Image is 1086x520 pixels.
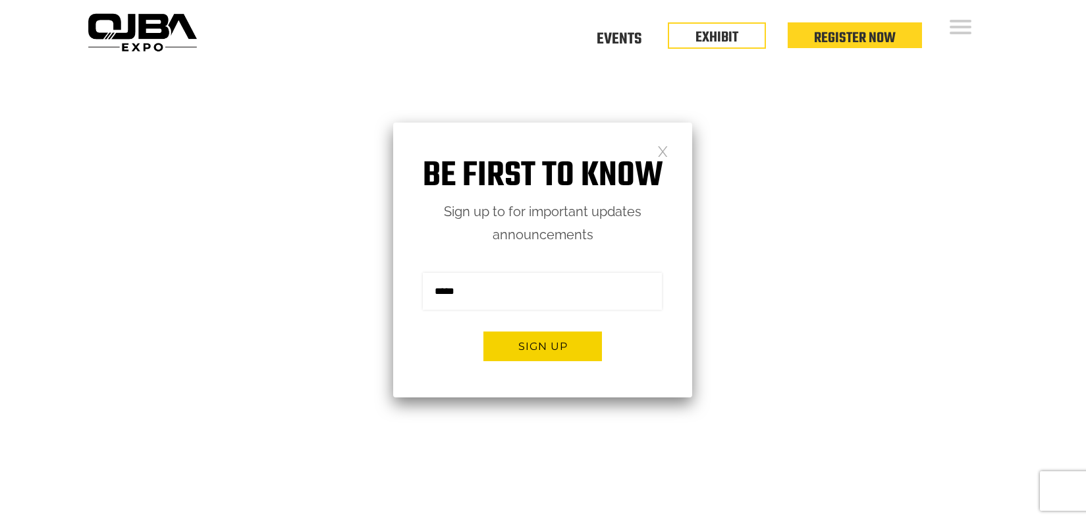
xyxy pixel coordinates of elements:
[695,26,738,49] a: EXHIBIT
[657,145,668,156] a: Close
[483,332,602,361] button: Sign up
[393,156,692,197] h1: Be first to know
[814,27,896,49] a: Register Now
[393,200,692,246] p: Sign up to for important updates announcements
